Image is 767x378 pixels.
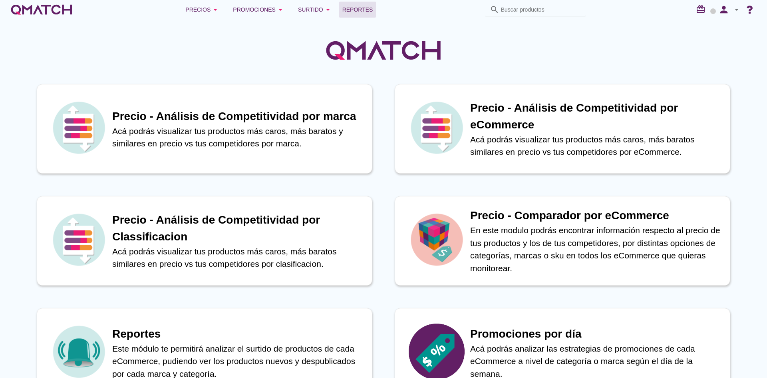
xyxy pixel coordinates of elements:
[51,100,107,156] img: icon
[342,5,373,14] span: Reportes
[716,4,732,15] i: person
[112,125,364,150] p: Acá podrás visualizar tus productos más caros, más baratos y similares en precio vs tus competido...
[292,2,339,18] button: Surtido
[470,133,722,158] p: Acá podrás visualizar tus productos más caros, más baratos similares en precio vs tus competidore...
[324,30,443,70] img: QMatchLogo
[112,326,364,342] h1: Reportes
[383,196,741,286] a: iconPrecio - Comparador por eCommerceEn este modulo podrás encontrar información respecto al prec...
[185,5,220,14] div: Precios
[227,2,292,18] button: Promociones
[490,5,499,14] i: search
[26,84,383,174] a: iconPrecio - Análisis de Competitividad por marcaAcá podrás visualizar tus productos más caros, m...
[696,4,709,14] i: redeem
[470,100,722,133] h1: Precio - Análisis de Competitividad por eCommerce
[211,5,220,14] i: arrow_drop_down
[276,5,285,14] i: arrow_drop_down
[112,245,364,270] p: Acá podrás visualizar tus productos más caros, más baratos similares en precio vs tus competidore...
[298,5,333,14] div: Surtido
[470,207,722,224] h1: Precio - Comparador por eCommerce
[501,3,581,16] input: Buscar productos
[112,108,364,125] h1: Precio - Análisis de Competitividad por marca
[470,224,722,274] p: En este modulo podrás encontrar información respecto al precio de tus productos y los de tus comp...
[409,212,465,268] img: icon
[383,84,741,174] a: iconPrecio - Análisis de Competitividad por eCommerceAcá podrás visualizar tus productos más caro...
[409,100,465,156] img: icon
[339,2,376,18] a: Reportes
[10,2,74,18] a: white-qmatch-logo
[112,212,364,245] h1: Precio - Análisis de Competitividad por Classificacion
[470,326,722,342] h1: Promociones por día
[26,196,383,286] a: iconPrecio - Análisis de Competitividad por ClassificacionAcá podrás visualizar tus productos más...
[732,5,741,14] i: arrow_drop_down
[51,212,107,268] img: icon
[179,2,227,18] button: Precios
[233,5,285,14] div: Promociones
[323,5,333,14] i: arrow_drop_down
